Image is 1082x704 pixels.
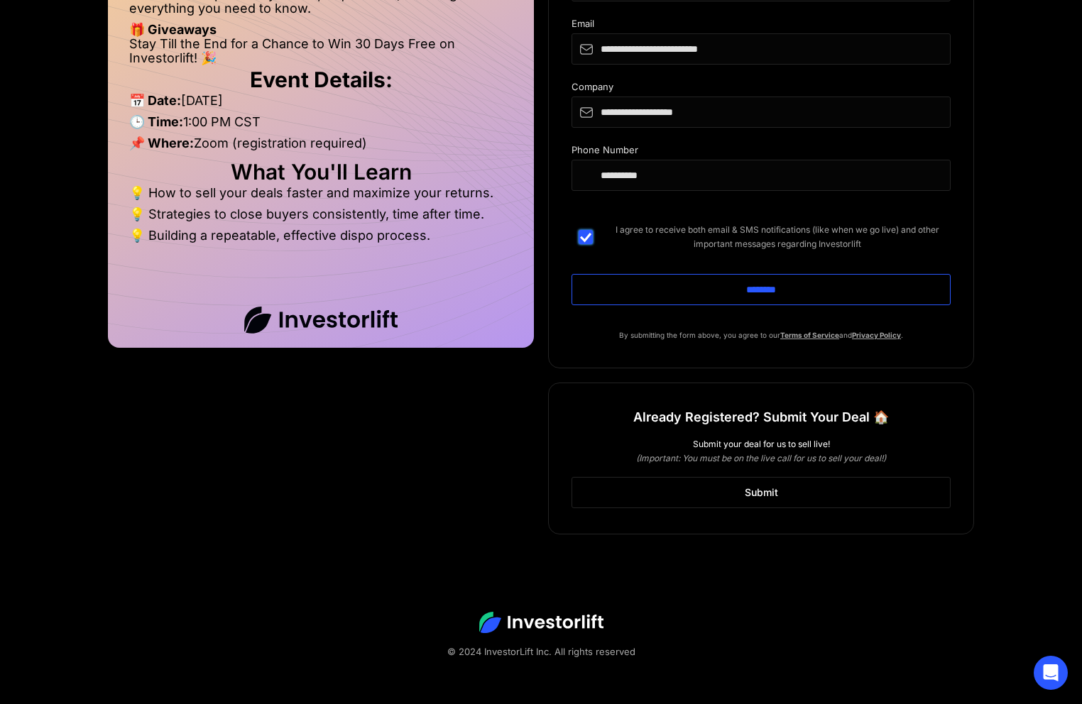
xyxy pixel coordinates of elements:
div: Email [572,18,951,33]
p: By submitting the form above, you agree to our and . [572,328,951,342]
div: Open Intercom Messenger [1034,656,1068,690]
span: I agree to receive both email & SMS notifications (like when we go live) and other important mess... [604,223,951,251]
li: 💡 Strategies to close buyers consistently, time after time. [129,207,513,229]
div: Company [572,82,951,97]
li: [DATE] [129,94,513,115]
a: Terms of Service [780,331,839,339]
strong: 📌 Where: [129,136,194,150]
div: © 2024 InvestorLift Inc. All rights reserved [57,644,1025,659]
em: (Important: You must be on the live call for us to sell your deal!) [636,453,886,463]
li: 💡 How to sell your deals faster and maximize your returns. [129,186,513,207]
strong: Event Details: [250,67,393,92]
a: Privacy Policy [852,331,901,339]
h1: Already Registered? Submit Your Deal 🏠 [633,405,889,430]
li: Zoom (registration required) [129,136,513,158]
div: Submit your deal for us to sell live! [572,437,951,451]
h2: What You'll Learn [129,165,513,179]
strong: 🕒 Time: [129,114,183,129]
li: 1:00 PM CST [129,115,513,136]
strong: 📅 Date: [129,93,181,108]
li: Stay Till the End for a Chance to Win 30 Days Free on Investorlift! 🎉 [129,37,513,65]
strong: 🎁 Giveaways [129,22,217,37]
li: 💡 Building a repeatable, effective dispo process. [129,229,513,243]
a: Submit [572,477,951,508]
div: Phone Number [572,145,951,160]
